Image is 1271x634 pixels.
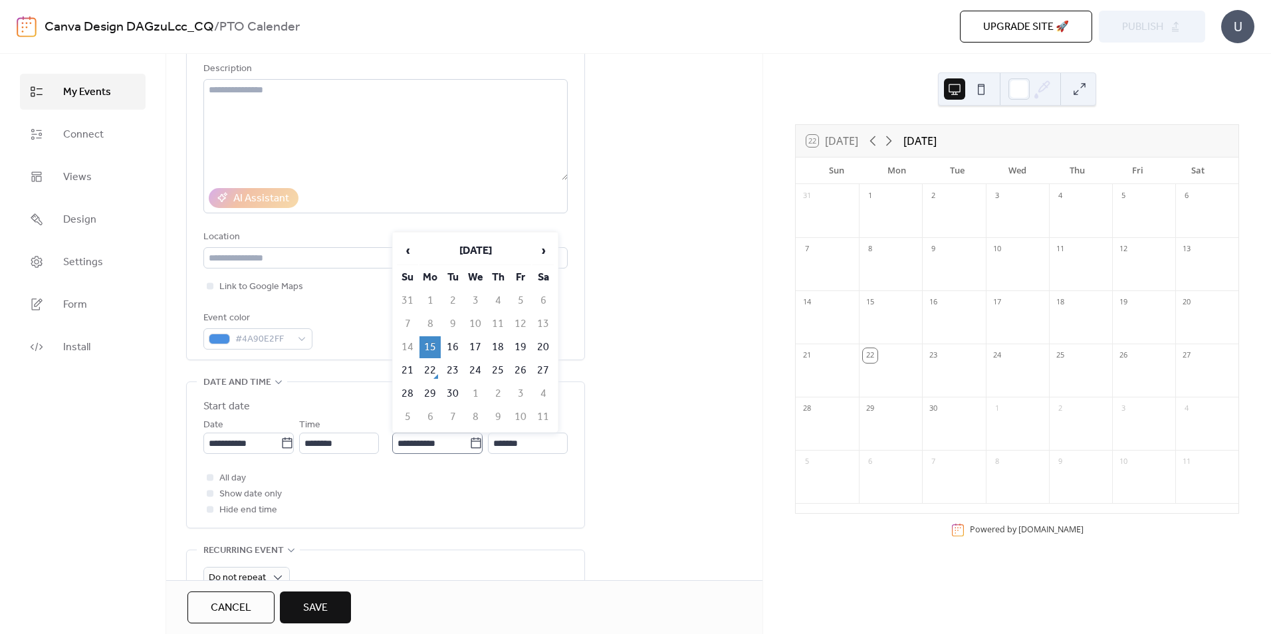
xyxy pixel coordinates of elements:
[219,279,303,295] span: Link to Google Maps
[397,336,418,358] td: 14
[397,266,418,288] th: Su
[990,348,1004,363] div: 24
[1116,455,1131,469] div: 10
[1107,158,1168,184] div: Fri
[20,201,146,237] a: Design
[990,455,1004,469] div: 8
[863,401,877,416] div: 29
[863,295,877,310] div: 15
[800,295,814,310] div: 14
[990,189,1004,203] div: 3
[419,313,441,335] td: 8
[1179,455,1194,469] div: 11
[63,255,103,270] span: Settings
[219,486,282,502] span: Show date only
[419,237,531,265] th: [DATE]
[63,127,104,143] span: Connect
[442,336,463,358] td: 16
[510,313,531,335] td: 12
[397,360,418,381] td: 21
[214,15,219,40] b: /
[487,266,509,288] th: Th
[532,290,554,312] td: 6
[20,159,146,195] a: Views
[203,375,271,391] span: Date and time
[419,360,441,381] td: 22
[510,336,531,358] td: 19
[442,266,463,288] th: Tu
[903,133,937,149] div: [DATE]
[465,383,486,405] td: 1
[510,406,531,428] td: 10
[20,329,146,365] a: Install
[510,266,531,288] th: Fr
[867,158,927,184] div: Mon
[465,336,486,358] td: 17
[203,61,565,77] div: Description
[303,600,328,616] span: Save
[280,591,351,623] button: Save
[299,417,320,433] span: Time
[203,229,565,245] div: Location
[465,313,486,335] td: 10
[1116,348,1131,363] div: 26
[419,336,441,358] td: 15
[1179,295,1194,310] div: 20
[1053,401,1068,416] div: 2
[532,313,554,335] td: 13
[465,406,486,428] td: 8
[926,455,941,469] div: 7
[487,406,509,428] td: 9
[863,348,877,363] div: 22
[465,290,486,312] td: 3
[1018,524,1084,535] a: [DOMAIN_NAME]
[211,600,251,616] span: Cancel
[927,158,987,184] div: Tue
[20,74,146,110] a: My Events
[532,266,554,288] th: Sa
[990,242,1004,257] div: 10
[397,313,418,335] td: 7
[203,543,284,559] span: Recurring event
[487,313,509,335] td: 11
[1053,455,1068,469] div: 9
[235,332,291,348] span: #4A90E2FF
[987,158,1048,184] div: Wed
[442,383,463,405] td: 30
[800,242,814,257] div: 7
[510,360,531,381] td: 26
[465,360,486,381] td: 24
[487,290,509,312] td: 4
[419,406,441,428] td: 6
[442,360,463,381] td: 23
[442,313,463,335] td: 9
[419,383,441,405] td: 29
[1179,242,1194,257] div: 13
[1053,189,1068,203] div: 4
[397,290,418,312] td: 31
[532,336,554,358] td: 20
[800,189,814,203] div: 31
[1116,295,1131,310] div: 19
[63,297,87,313] span: Form
[63,169,92,185] span: Views
[203,399,250,415] div: Start date
[63,340,90,356] span: Install
[990,295,1004,310] div: 17
[442,290,463,312] td: 2
[863,455,877,469] div: 6
[970,524,1084,535] div: Powered by
[1047,158,1107,184] div: Thu
[187,591,275,623] button: Cancel
[1179,189,1194,203] div: 6
[926,242,941,257] div: 9
[20,116,146,152] a: Connect
[960,11,1092,43] button: Upgrade site 🚀
[487,336,509,358] td: 18
[20,286,146,322] a: Form
[1053,242,1068,257] div: 11
[397,383,418,405] td: 28
[442,406,463,428] td: 7
[219,502,277,518] span: Hide end time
